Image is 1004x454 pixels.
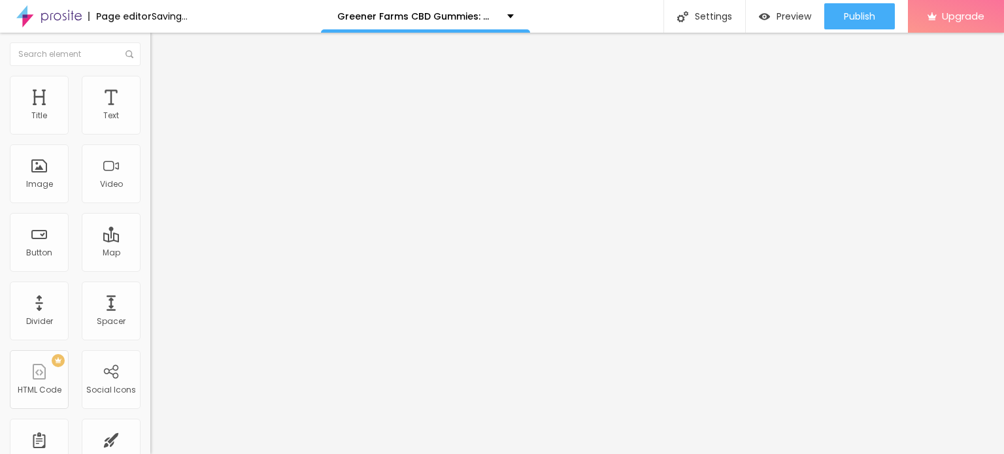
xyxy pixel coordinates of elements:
div: Image [26,180,53,189]
span: Preview [777,11,811,22]
div: Video [100,180,123,189]
div: Saving... [152,12,188,21]
input: Search element [10,42,141,66]
img: Icone [677,11,688,22]
span: Publish [844,11,875,22]
div: Page editor [88,12,152,21]
div: Button [26,248,52,257]
div: Divider [26,317,53,326]
div: Title [31,111,47,120]
div: Map [103,248,120,257]
img: view-1.svg [759,11,770,22]
div: Text [103,111,119,120]
div: Social Icons [86,385,136,395]
p: Greener Farms CBD Gummies: We Tested It for 90 Days - the Real Science Behind [337,12,497,21]
iframe: Editor [150,33,1004,454]
div: Spacer [97,317,125,326]
div: HTML Code [18,385,61,395]
button: Publish [824,3,895,29]
button: Preview [746,3,824,29]
span: Upgrade [942,10,984,22]
img: Icone [125,50,133,58]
